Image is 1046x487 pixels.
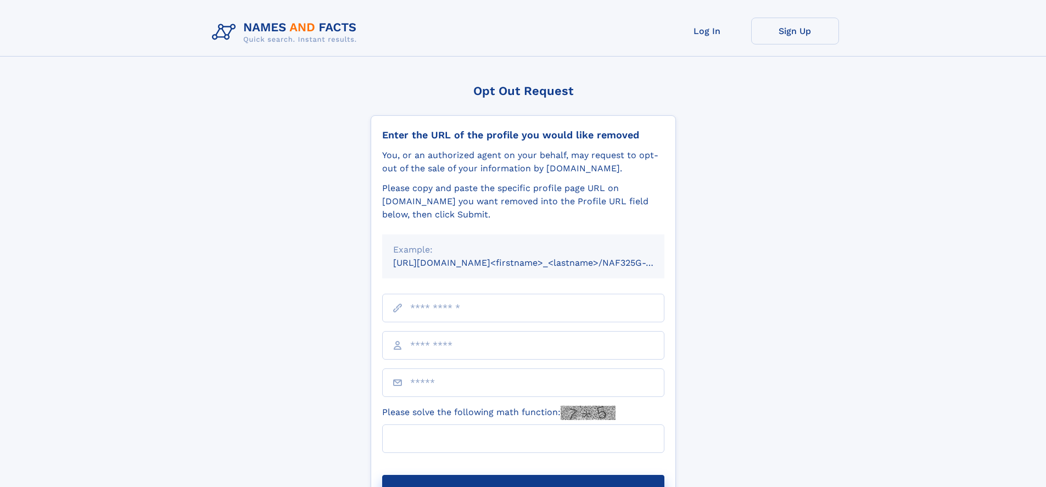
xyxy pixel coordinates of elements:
[751,18,839,44] a: Sign Up
[393,258,685,268] small: [URL][DOMAIN_NAME]<firstname>_<lastname>/NAF325G-xxxxxxxx
[382,406,616,420] label: Please solve the following math function:
[393,243,653,256] div: Example:
[382,149,664,175] div: You, or an authorized agent on your behalf, may request to opt-out of the sale of your informatio...
[208,18,366,47] img: Logo Names and Facts
[663,18,751,44] a: Log In
[382,129,664,141] div: Enter the URL of the profile you would like removed
[382,182,664,221] div: Please copy and paste the specific profile page URL on [DOMAIN_NAME] you want removed into the Pr...
[371,84,676,98] div: Opt Out Request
